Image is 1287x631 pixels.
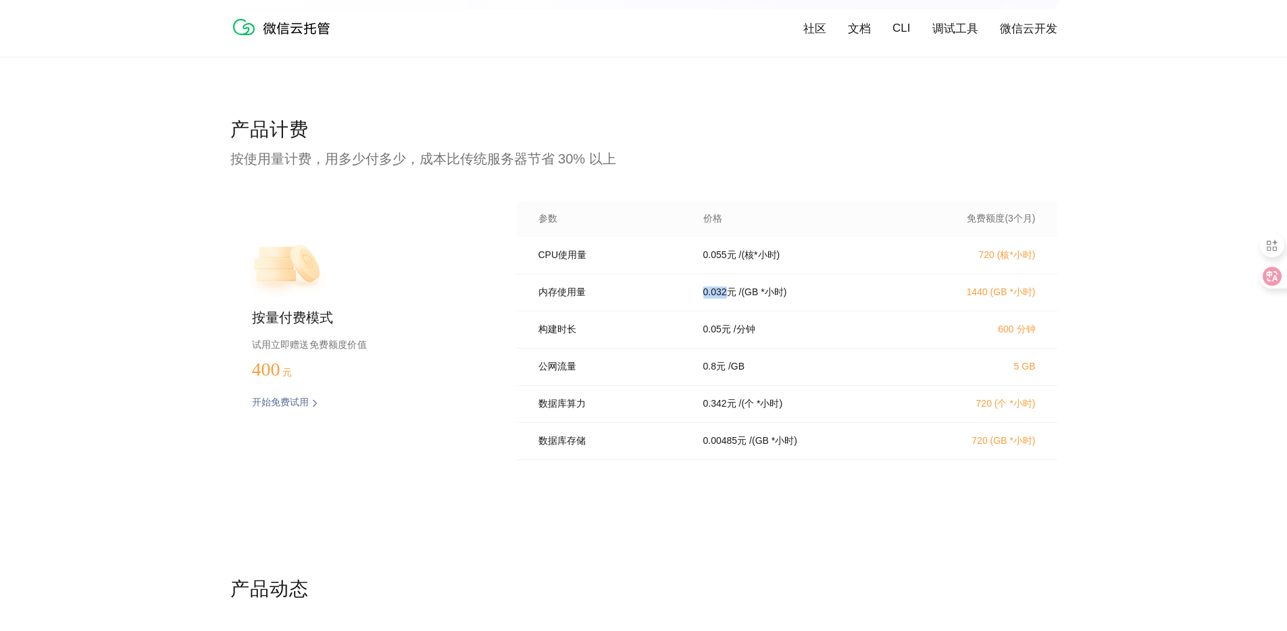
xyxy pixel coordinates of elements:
p: 720 (GB *小时) [917,435,1036,447]
p: / 分钟 [734,324,755,336]
p: 参数 [538,213,684,225]
p: 公网流量 [538,361,684,373]
p: 免费额度(3个月) [917,213,1036,225]
p: / (核*小时) [739,249,780,261]
p: 开始免费试用 [252,397,309,410]
p: / GB [728,361,745,373]
p: 600 分钟 [917,324,1036,336]
p: CPU使用量 [538,249,684,261]
p: 内存使用量 [538,286,684,299]
p: 0.055 元 [703,249,736,261]
p: 0.00485 元 [703,435,747,447]
p: 数据库算力 [538,398,684,410]
p: 产品动态 [230,576,1057,603]
p: 5 GB [917,361,1036,372]
p: 720 (个 *小时) [917,398,1036,410]
p: 0.032 元 [703,286,736,299]
p: 1440 (GB *小时) [917,286,1036,299]
a: 微信云开发 [1000,21,1057,36]
p: 按使用量计费，用多少付多少，成本比传统服务器节省 30% 以上 [230,149,1057,168]
a: 文档 [848,21,871,36]
a: 微信云托管 [230,31,338,43]
a: CLI [892,22,910,35]
p: / (GB *小时) [739,286,787,299]
p: 构建时长 [538,324,684,336]
p: 0.342 元 [703,398,736,410]
img: 微信云托管 [230,14,338,41]
p: 0.05 元 [703,324,731,336]
p: 数据库存储 [538,435,684,447]
p: / (GB *小时) [749,435,797,447]
p: 0.8 元 [703,361,726,373]
p: 720 (核*小时) [917,249,1036,261]
a: 调试工具 [932,21,978,36]
p: 价格 [703,213,722,225]
p: 400 [252,359,320,380]
p: 产品计费 [230,117,1057,144]
a: 社区 [803,21,826,36]
p: / (个 *小时) [739,398,783,410]
p: 试用立即赠送免费额度价值 [252,336,474,353]
span: 元 [282,368,292,378]
p: 按量付费模式 [252,309,474,328]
